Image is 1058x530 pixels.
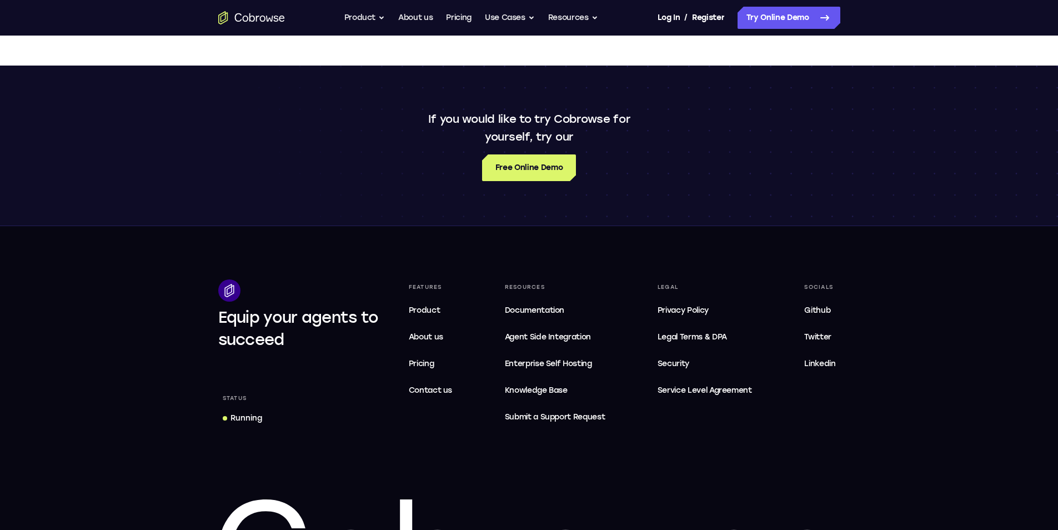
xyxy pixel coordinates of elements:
a: Pricing [404,353,457,375]
a: Legal Terms & DPA [653,326,756,348]
a: Running [218,408,267,428]
div: Features [404,279,457,295]
a: Free Online Demo [482,154,576,181]
a: Register [692,7,724,29]
span: Enterprise Self Hosting [505,357,605,371]
a: Github [800,299,840,322]
a: Agent Side Integration [500,326,610,348]
a: About us [398,7,433,29]
p: If you would like to try Cobrowse for yourself, try our [423,110,636,146]
span: Twitter [804,332,831,342]
a: Linkedin [800,353,840,375]
span: Legal Terms & DPA [658,332,727,342]
a: Documentation [500,299,610,322]
a: Enterprise Self Hosting [500,353,610,375]
span: Equip your agents to succeed [218,308,379,349]
a: Security [653,353,756,375]
span: Linkedin [804,359,835,368]
span: Product [409,306,440,315]
button: Product [344,7,385,29]
span: / [684,11,688,24]
span: Privacy Policy [658,306,709,315]
div: Socials [800,279,840,295]
span: Knowledge Base [505,386,568,395]
span: Github [804,306,830,315]
div: Running [230,413,262,424]
span: Contact us [409,386,453,395]
a: Privacy Policy [653,299,756,322]
a: Product [404,299,457,322]
span: Service Level Agreement [658,384,752,397]
a: Try Online Demo [738,7,840,29]
div: Resources [500,279,610,295]
span: Submit a Support Request [505,411,605,424]
span: Pricing [409,359,434,368]
span: Security [658,359,689,368]
button: Use Cases [485,7,535,29]
a: Log In [658,7,680,29]
a: Submit a Support Request [500,406,610,428]
a: Service Level Agreement [653,379,756,402]
div: Legal [653,279,756,295]
button: Resources [548,7,598,29]
span: About us [409,332,443,342]
a: Contact us [404,379,457,402]
a: Knowledge Base [500,379,610,402]
a: Twitter [800,326,840,348]
div: Status [218,391,252,406]
span: Agent Side Integration [505,331,605,344]
a: About us [404,326,457,348]
span: Documentation [505,306,564,315]
a: Pricing [446,7,472,29]
a: Go to the home page [218,11,285,24]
